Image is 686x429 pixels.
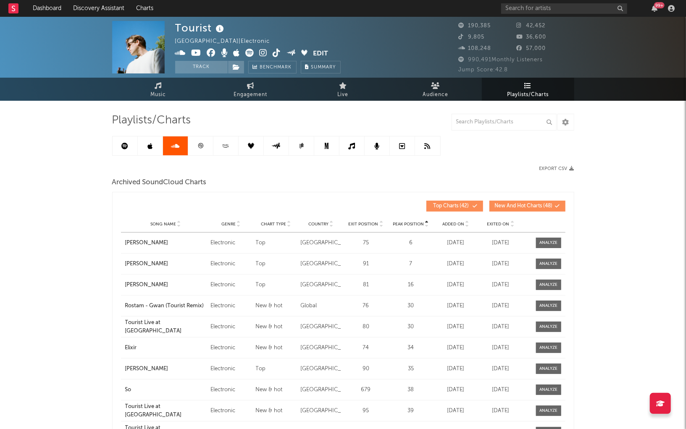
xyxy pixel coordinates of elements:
div: [GEOGRAPHIC_DATA] [301,386,342,394]
div: 679 [346,386,386,394]
a: Benchmark [248,61,297,73]
div: Tourist [175,21,226,35]
a: Engagement [205,78,297,101]
div: New & hot [256,386,297,394]
div: [DATE] [481,407,521,415]
div: Electronic [211,407,252,415]
div: [GEOGRAPHIC_DATA] | Electronic [175,37,280,47]
div: 99 + [654,2,665,8]
div: 80 [346,323,386,331]
div: 34 [391,344,431,352]
span: Added On [442,222,464,227]
a: Tourist Live at [GEOGRAPHIC_DATA] [125,319,207,335]
div: [DATE] [436,260,476,268]
span: Archived SoundCloud Charts [112,178,207,188]
span: 190,385 [459,23,491,29]
div: [DATE] [481,260,521,268]
div: Top [256,239,297,247]
div: Top [256,260,297,268]
button: Summary [301,61,341,73]
div: [DATE] [436,386,476,394]
span: Song Name [150,222,176,227]
div: New & hot [256,323,297,331]
span: Peak Position [393,222,424,227]
span: Exited On [487,222,510,227]
div: [GEOGRAPHIC_DATA] [301,260,342,268]
div: Global [301,302,342,310]
span: Music [150,90,166,100]
div: 76 [346,302,386,310]
div: Electronic [211,260,252,268]
div: Electronic [211,323,252,331]
div: Rostam - Gwan (Tourist Remix) [125,302,207,310]
span: Engagement [234,90,268,100]
a: Playlists/Charts [482,78,574,101]
span: 36,600 [516,34,546,40]
a: [PERSON_NAME] [125,281,207,289]
span: 990,491 Monthly Listeners [459,57,543,63]
div: Electronic [211,281,252,289]
div: 75 [346,239,386,247]
input: Search Playlists/Charts [452,114,557,131]
div: [DATE] [481,365,521,373]
div: [GEOGRAPHIC_DATA] [301,344,342,352]
div: 91 [346,260,386,268]
div: [GEOGRAPHIC_DATA] [301,281,342,289]
div: 38 [391,386,431,394]
span: Playlists/Charts [112,115,191,126]
div: Electronic [211,386,252,394]
div: [DATE] [436,302,476,310]
span: Exit Position [349,222,378,227]
div: [DATE] [436,407,476,415]
div: 30 [391,302,431,310]
span: Playlists/Charts [507,90,549,100]
div: Electronic [211,365,252,373]
a: Tourist Live at [GEOGRAPHIC_DATA] [125,403,207,419]
span: Genre [221,222,236,227]
div: [GEOGRAPHIC_DATA] [301,407,342,415]
div: 90 [346,365,386,373]
div: [DATE] [436,344,476,352]
div: New & hot [256,407,297,415]
div: Electronic [211,302,252,310]
a: [PERSON_NAME] [125,239,207,247]
div: [DATE] [481,302,521,310]
button: Top Charts(42) [426,201,483,212]
div: Electronic [211,344,252,352]
div: [DATE] [481,344,521,352]
div: [DATE] [436,281,476,289]
div: [DATE] [481,386,521,394]
a: [PERSON_NAME] [125,260,207,268]
span: Summary [311,65,336,70]
button: New And Hot Charts(48) [489,201,565,212]
span: 9,805 [459,34,485,40]
div: [GEOGRAPHIC_DATA] [301,323,342,331]
span: Live [338,90,349,100]
a: Audience [389,78,482,101]
a: Elixir [125,344,207,352]
div: 16 [391,281,431,289]
div: 35 [391,365,431,373]
div: [DATE] [436,239,476,247]
div: [PERSON_NAME] [125,365,207,373]
span: Chart Type [261,222,286,227]
span: Country [308,222,329,227]
div: [DATE] [481,239,521,247]
button: Track [175,61,228,73]
div: Top [256,281,297,289]
span: New And Hot Charts ( 48 ) [495,204,553,209]
span: Benchmark [260,63,292,73]
span: 108,248 [459,46,492,51]
div: 81 [346,281,386,289]
div: Top [256,365,297,373]
span: Audience [423,90,448,100]
button: Edit [313,49,328,59]
div: 39 [391,407,431,415]
div: New & hot [256,302,297,310]
div: [DATE] [481,281,521,289]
